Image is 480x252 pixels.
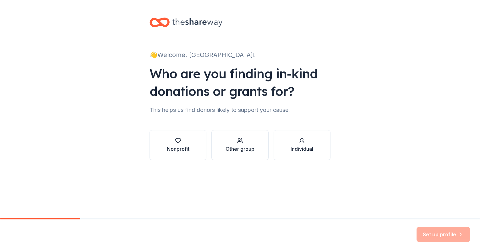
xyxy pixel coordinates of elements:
[150,130,206,160] button: Nonprofit
[291,145,313,153] div: Individual
[167,145,189,153] div: Nonprofit
[150,105,330,115] div: This helps us find donors likely to support your cause.
[150,65,330,100] div: Who are you finding in-kind donations or grants for?
[211,130,268,160] button: Other group
[274,130,330,160] button: Individual
[150,50,330,60] div: 👋 Welcome, [GEOGRAPHIC_DATA]!
[226,145,254,153] div: Other group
